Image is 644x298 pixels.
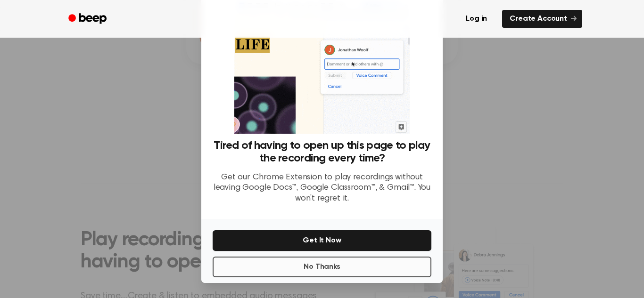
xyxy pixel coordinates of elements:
a: Beep [62,10,115,28]
button: Get It Now [213,230,431,251]
button: No Thanks [213,257,431,277]
a: Log in [456,8,496,30]
p: Get our Chrome Extension to play recordings without leaving Google Docs™, Google Classroom™, & Gm... [213,172,431,204]
a: Create Account [502,10,582,28]
h3: Tired of having to open up this page to play the recording every time? [213,139,431,165]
